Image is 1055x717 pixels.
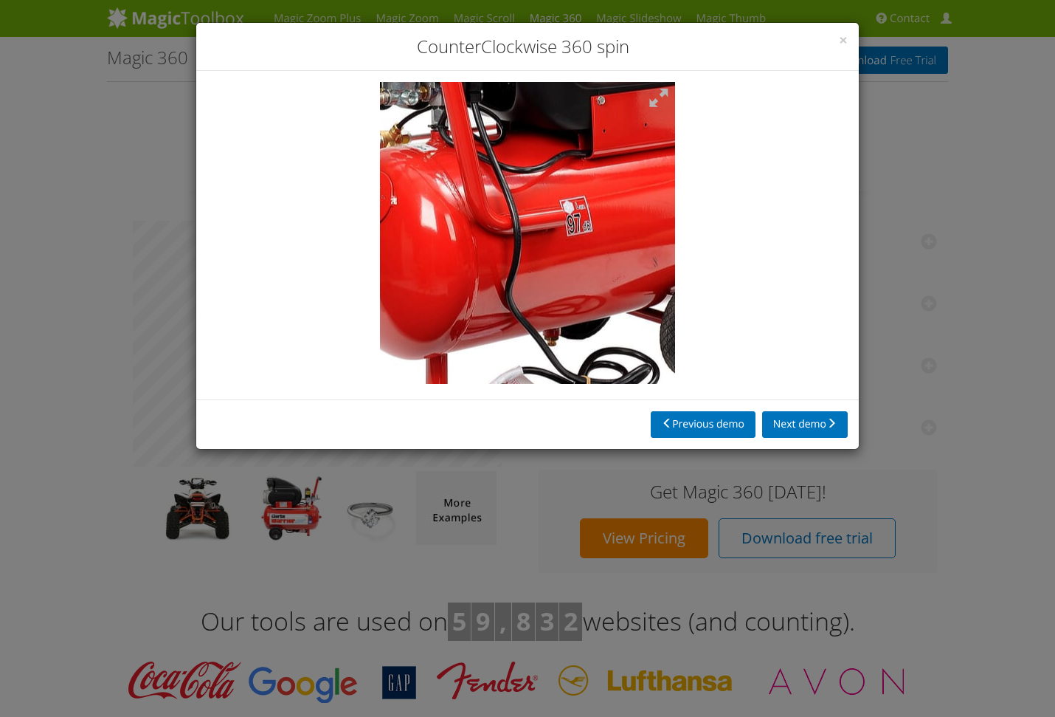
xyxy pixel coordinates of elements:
button: Previous demo [651,411,755,438]
button: Close [839,32,848,48]
span: × [839,30,848,50]
button: Next demo [762,411,848,438]
h3: CounterClockwise 360 spin [207,34,848,59]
